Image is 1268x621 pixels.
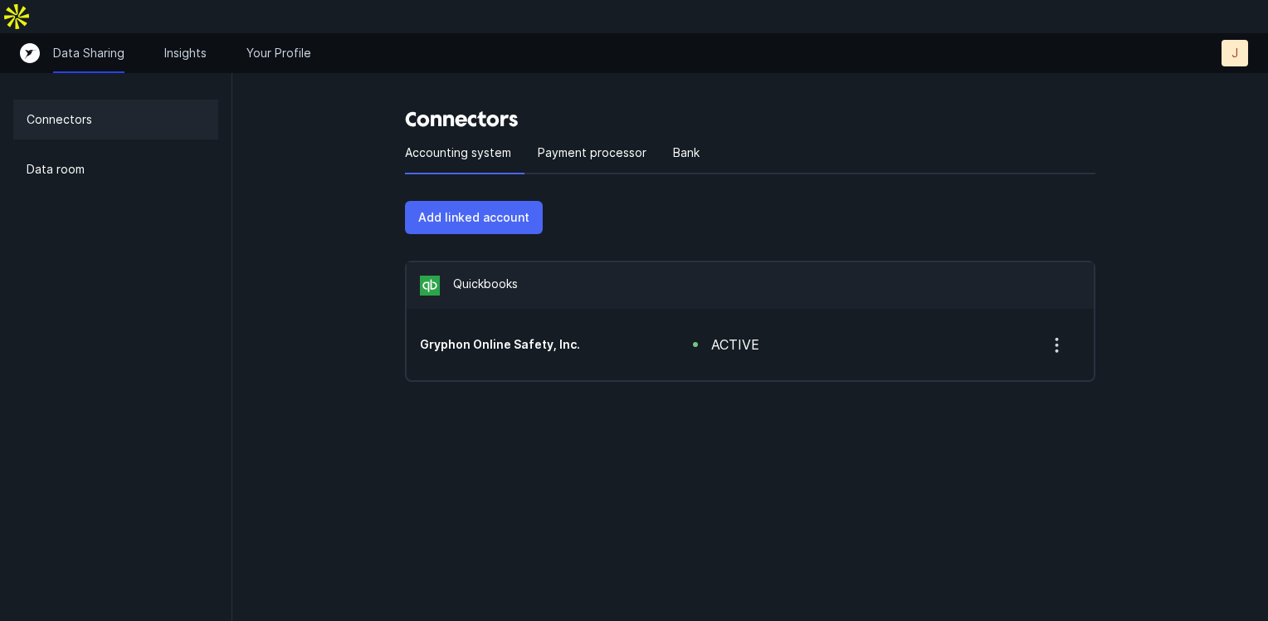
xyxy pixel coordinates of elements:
h3: Connectors [405,106,1095,133]
div: account ending [420,336,640,353]
p: Data room [27,159,85,179]
p: Payment processor [538,143,646,163]
button: Add linked account [405,201,543,234]
p: J [1231,45,1238,61]
h5: Gryphon Online Safety, Inc. [420,336,640,353]
a: Data room [13,149,218,189]
a: Data Sharing [53,45,124,61]
a: Connectors [13,100,218,139]
p: Add linked account [418,208,529,227]
p: Connectors [27,110,92,130]
a: Your Profile [246,45,311,61]
a: Insights [164,45,207,61]
div: active [711,335,759,355]
button: J [1222,40,1248,66]
p: Bank [673,143,700,163]
p: Quickbooks [453,276,518,296]
p: Accounting system [405,143,511,163]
